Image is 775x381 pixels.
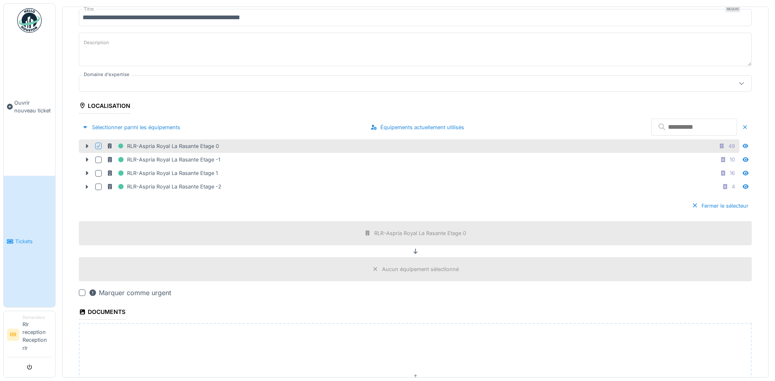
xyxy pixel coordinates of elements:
[107,141,219,151] div: RLR-Aspria Royal La Rasante Etage 0
[728,142,735,150] div: 49
[79,122,183,133] div: Sélectionner parmi les équipements
[107,155,220,165] div: RLR-Aspria Royal La Rasante Etage -1
[79,306,125,320] div: Documents
[374,229,466,237] div: RLR-Aspria Royal La Rasante Etage 0
[79,100,130,114] div: Localisation
[367,122,467,133] div: Équipements actuellement utilisés
[82,38,111,48] label: Description
[382,265,459,273] div: Aucun équipement sélectionné
[7,314,52,357] a: RR DemandeurRlr reception Reception rlr
[14,99,52,114] span: Ouvrir nouveau ticket
[22,314,52,320] div: Demandeur
[725,6,740,12] div: Requis
[107,168,218,178] div: RLR-Aspria Royal La Rasante Etage 1
[732,183,735,190] div: 4
[107,182,221,192] div: RLR-Aspria Royal La Rasante Etage -2
[730,156,735,164] div: 10
[688,200,752,211] div: Fermer le sélecteur
[15,238,52,245] span: Tickets
[730,169,735,177] div: 16
[7,329,19,341] li: RR
[4,176,55,307] a: Tickets
[89,288,171,298] div: Marquer comme urgent
[22,314,52,355] li: Rlr reception Reception rlr
[17,8,42,33] img: Badge_color-CXgf-gQk.svg
[82,71,131,78] label: Domaine d'expertise
[4,37,55,176] a: Ouvrir nouveau ticket
[82,6,96,13] label: Titre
